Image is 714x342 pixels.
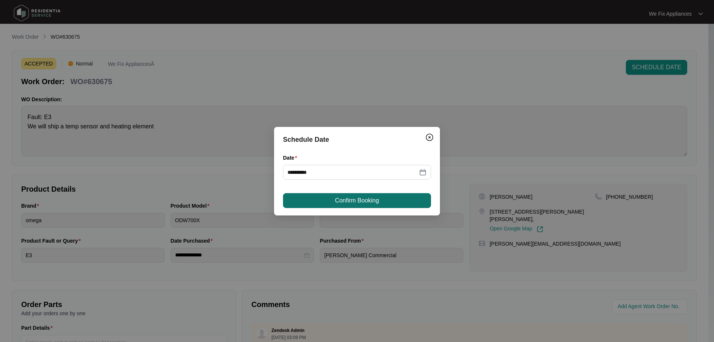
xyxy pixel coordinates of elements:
input: Date [287,168,418,176]
div: Schedule Date [283,134,431,145]
label: Date [283,154,300,162]
button: Close [424,131,435,143]
img: closeCircle [425,133,434,142]
button: Confirm Booking [283,193,431,208]
span: Confirm Booking [335,196,379,205]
